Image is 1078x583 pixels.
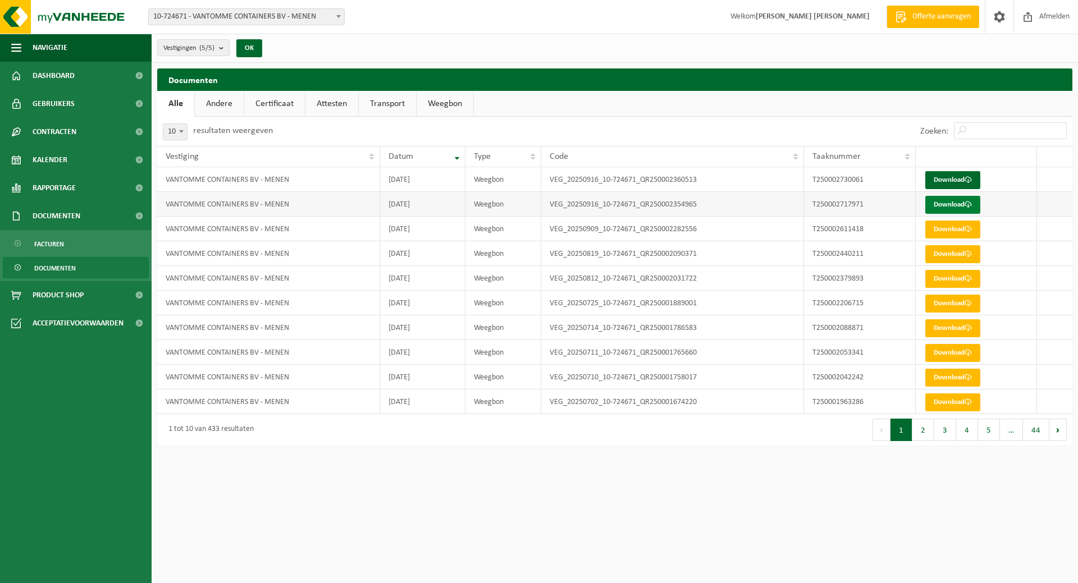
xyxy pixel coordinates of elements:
[465,315,541,340] td: Weegbon
[34,233,64,255] span: Facturen
[465,266,541,291] td: Weegbon
[199,44,214,52] count: (5/5)
[163,420,254,440] div: 1 tot 10 van 433 resultaten
[804,315,916,340] td: T250002088871
[541,340,803,365] td: VEG_20250711_10-724671_QR250001765660
[978,419,1000,441] button: 5
[934,419,956,441] button: 3
[244,91,305,117] a: Certificaat
[804,340,916,365] td: T250002053341
[890,419,912,441] button: 1
[380,340,465,365] td: [DATE]
[305,91,358,117] a: Attesten
[149,9,344,25] span: 10-724671 - VANTOMME CONTAINERS BV - MENEN
[33,34,67,62] span: Navigatie
[33,62,75,90] span: Dashboard
[925,393,980,411] a: Download
[804,365,916,389] td: T250002042242
[804,192,916,217] td: T250002717971
[33,90,75,118] span: Gebruikers
[163,123,188,140] span: 10
[910,11,974,22] span: Offerte aanvragen
[541,389,803,414] td: VEG_20250702_10-724671_QR250001674220
[359,91,416,117] a: Transport
[925,270,980,288] a: Download
[804,217,916,241] td: T250002611418
[1023,419,1049,441] button: 44
[33,309,124,337] span: Acceptatievoorwaarden
[33,146,67,174] span: Kalender
[157,389,380,414] td: VANTOMME CONTAINERS BV - MENEN
[925,171,980,189] a: Download
[163,40,214,57] span: Vestigingen
[157,241,380,266] td: VANTOMME CONTAINERS BV - MENEN
[804,266,916,291] td: T250002379893
[541,266,803,291] td: VEG_20250812_10-724671_QR250002031722
[1049,419,1067,441] button: Next
[380,217,465,241] td: [DATE]
[541,241,803,266] td: VEG_20250819_10-724671_QR250002090371
[1000,419,1023,441] span: …
[193,126,273,135] label: resultaten weergeven
[417,91,473,117] a: Weegbon
[465,217,541,241] td: Weegbon
[380,266,465,291] td: [DATE]
[380,167,465,192] td: [DATE]
[157,192,380,217] td: VANTOMME CONTAINERS BV - MENEN
[3,233,149,254] a: Facturen
[157,91,194,117] a: Alle
[925,196,980,214] a: Download
[541,217,803,241] td: VEG_20250909_10-724671_QR250002282556
[33,202,80,230] span: Documenten
[380,389,465,414] td: [DATE]
[465,365,541,389] td: Weegbon
[541,192,803,217] td: VEG_20250916_10-724671_QR250002354965
[33,174,76,202] span: Rapportage
[541,291,803,315] td: VEG_20250725_10-724671_QR250001889001
[3,257,149,278] a: Documenten
[157,340,380,365] td: VANTOMME CONTAINERS BV - MENEN
[465,192,541,217] td: Weegbon
[163,124,187,140] span: 10
[804,389,916,414] td: T250001963286
[804,167,916,192] td: T250002730061
[465,291,541,315] td: Weegbon
[166,152,199,161] span: Vestiging
[157,217,380,241] td: VANTOMME CONTAINERS BV - MENEN
[756,12,870,21] strong: [PERSON_NAME] [PERSON_NAME]
[465,389,541,414] td: Weegbon
[474,152,491,161] span: Type
[925,369,980,387] a: Download
[389,152,413,161] span: Datum
[236,39,262,57] button: OK
[804,241,916,266] td: T250002440211
[912,419,934,441] button: 2
[380,365,465,389] td: [DATE]
[925,319,980,337] a: Download
[380,241,465,266] td: [DATE]
[157,167,380,192] td: VANTOMME CONTAINERS BV - MENEN
[541,365,803,389] td: VEG_20250710_10-724671_QR250001758017
[157,68,1072,90] h2: Documenten
[812,152,861,161] span: Taaknummer
[550,152,568,161] span: Code
[33,118,76,146] span: Contracten
[956,419,978,441] button: 4
[920,127,948,136] label: Zoeken:
[465,241,541,266] td: Weegbon
[148,8,345,25] span: 10-724671 - VANTOMME CONTAINERS BV - MENEN
[925,221,980,238] a: Download
[195,91,244,117] a: Andere
[541,167,803,192] td: VEG_20250916_10-724671_QR250002360513
[465,340,541,365] td: Weegbon
[34,258,76,279] span: Documenten
[925,245,980,263] a: Download
[157,365,380,389] td: VANTOMME CONTAINERS BV - MENEN
[380,315,465,340] td: [DATE]
[157,39,230,56] button: Vestigingen(5/5)
[541,315,803,340] td: VEG_20250714_10-724671_QR250001786583
[925,295,980,313] a: Download
[380,291,465,315] td: [DATE]
[157,291,380,315] td: VANTOMME CONTAINERS BV - MENEN
[873,419,890,441] button: Previous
